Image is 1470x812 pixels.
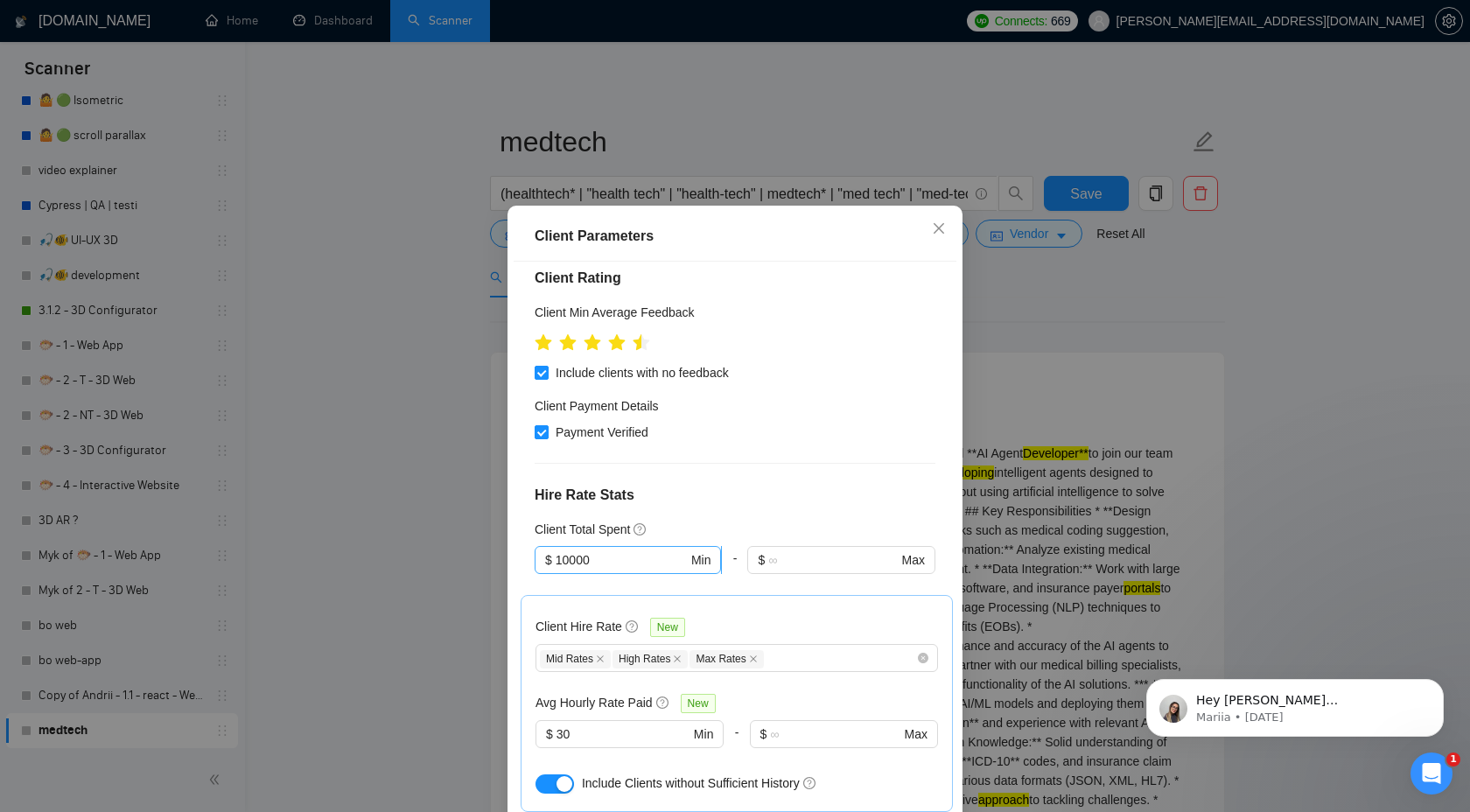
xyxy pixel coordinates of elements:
span: star [608,334,626,352]
span: Include clients with no feedback [549,363,736,382]
input: ∞ [768,550,898,570]
input: 0 [556,724,690,744]
span: $ [546,724,553,744]
span: Min [691,550,711,570]
iframe: Intercom notifications message [1120,642,1470,765]
div: - [722,546,747,595]
span: New [650,618,685,637]
span: close [749,654,758,663]
h5: Client Hire Rate [535,617,622,636]
span: Max [905,724,927,744]
span: New [681,694,716,713]
span: star [633,334,650,352]
span: $ [758,550,765,570]
span: close [932,221,946,235]
div: Client Parameters [535,226,935,247]
span: close-circle [918,653,928,663]
span: Payment Verified [549,423,655,442]
span: High Rates [612,650,688,668]
span: close [596,654,605,663]
h4: Client Payment Details [535,396,659,416]
h5: Avg Hourly Rate Paid [535,693,653,712]
span: Mid Rates [540,650,611,668]
span: close [673,654,682,663]
button: Close [915,206,962,253]
span: Max [902,550,925,570]
span: $ [760,724,767,744]
input: 0 [556,550,688,570]
div: - [724,720,749,769]
h4: Hire Rate Stats [535,485,935,506]
span: star [559,334,577,352]
span: star [584,334,601,352]
input: ∞ [770,724,900,744]
span: star [535,334,552,352]
span: Max Rates [689,650,763,668]
span: 1 [1446,752,1460,766]
span: question-circle [626,619,640,633]
span: $ [545,550,552,570]
h4: Client Rating [535,268,935,289]
h5: Client Total Spent [535,520,630,539]
span: Min [694,724,714,744]
h5: Client Min Average Feedback [535,303,695,322]
span: question-circle [633,522,647,536]
span: Include Clients without Sufficient History [582,776,800,790]
iframe: Intercom live chat [1410,752,1452,794]
span: question-circle [803,776,817,790]
span: question-circle [656,696,670,710]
